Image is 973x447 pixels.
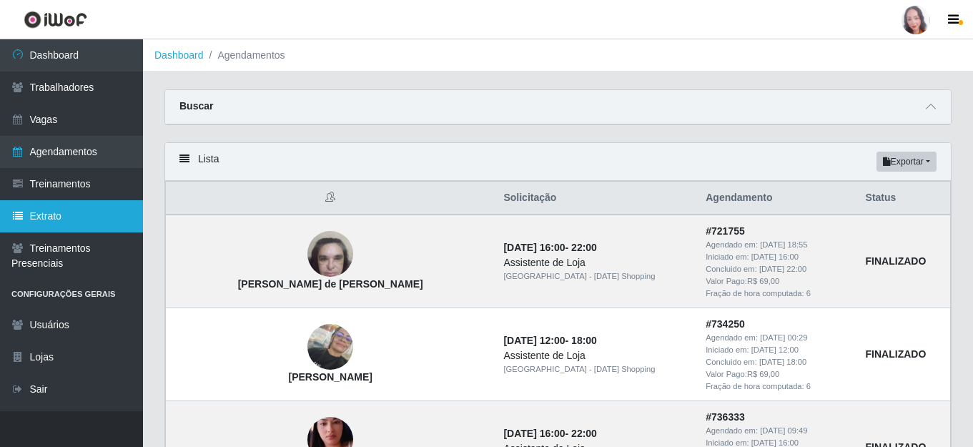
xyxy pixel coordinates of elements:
[503,242,565,253] time: [DATE] 16:00
[143,39,973,72] nav: breadcrumb
[204,48,285,63] li: Agendamentos
[706,425,848,437] div: Agendado em:
[751,252,799,261] time: [DATE] 16:00
[759,358,806,366] time: [DATE] 18:00
[503,428,596,439] strong: -
[706,239,848,251] div: Agendado em:
[760,333,807,342] time: [DATE] 00:29
[238,278,423,290] strong: [PERSON_NAME] de [PERSON_NAME]
[571,335,597,346] time: 18:00
[571,242,597,253] time: 22:00
[706,332,848,344] div: Agendado em:
[179,100,213,112] strong: Buscar
[876,152,937,172] button: Exportar
[165,143,951,181] div: Lista
[706,368,848,380] div: Valor Pago: R$ 69,00
[866,255,927,267] strong: FINALIZADO
[503,428,565,439] time: [DATE] 16:00
[706,225,745,237] strong: # 721755
[706,275,848,288] div: Valor Pago: R$ 69,00
[706,356,848,368] div: Concluido em:
[503,270,688,283] div: [GEOGRAPHIC_DATA] - [DATE] Shopping
[706,411,745,423] strong: # 736333
[706,251,848,263] div: Iniciado em:
[495,182,697,215] th: Solicitação
[857,182,951,215] th: Status
[760,240,807,249] time: [DATE] 18:55
[706,263,848,275] div: Concluido em:
[154,49,204,61] a: Dashboard
[697,182,856,215] th: Agendamento
[307,324,353,370] img: Maria Cristina Vicente Francisco
[288,371,372,383] strong: [PERSON_NAME]
[866,348,927,360] strong: FINALIZADO
[307,224,353,285] img: Elayne Cristina Ferreira de Oliveira Santos
[759,265,806,273] time: [DATE] 22:00
[751,438,799,447] time: [DATE] 16:00
[24,11,87,29] img: CoreUI Logo
[503,363,688,375] div: [GEOGRAPHIC_DATA] - [DATE] Shopping
[760,426,807,435] time: [DATE] 09:49
[571,428,597,439] time: 22:00
[503,348,688,363] div: Assistente de Loja
[706,344,848,356] div: Iniciado em:
[503,335,596,346] strong: -
[706,380,848,393] div: Fração de hora computada: 6
[751,345,799,354] time: [DATE] 12:00
[503,242,596,253] strong: -
[503,255,688,270] div: Assistente de Loja
[706,318,745,330] strong: # 734250
[706,288,848,300] div: Fração de hora computada: 6
[503,335,565,346] time: [DATE] 12:00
